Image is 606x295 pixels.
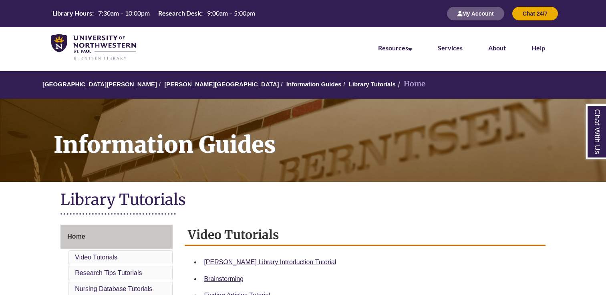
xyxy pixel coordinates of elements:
span: 9:00am – 5:00pm [207,9,255,17]
li: Home [396,78,425,90]
a: Hours Today [49,9,258,18]
a: Services [438,44,463,52]
a: Information Guides [286,81,342,88]
button: Chat 24/7 [512,7,558,20]
button: My Account [447,7,504,20]
a: My Account [447,10,504,17]
a: [PERSON_NAME] Library Introduction Tutorial [204,259,336,265]
span: 7:30am – 10:00pm [98,9,150,17]
a: [PERSON_NAME][GEOGRAPHIC_DATA] [164,81,279,88]
a: Home [60,225,173,249]
a: Nursing Database Tutorials [75,285,152,292]
a: Chat 24/7 [512,10,558,17]
a: Research Tips Tutorials [75,269,142,276]
h2: Video Tutorials [185,225,545,246]
h1: Library Tutorials [60,190,545,211]
a: Video Tutorials [75,254,117,261]
a: About [488,44,506,52]
a: [GEOGRAPHIC_DATA][PERSON_NAME] [42,81,157,88]
h1: Information Guides [45,99,606,171]
img: UNWSP Library Logo [51,34,136,61]
a: Help [532,44,545,52]
th: Research Desk: [155,9,204,18]
span: Home [67,233,85,240]
a: Resources [378,44,412,52]
a: Library Tutorials [349,81,396,88]
th: Library Hours: [49,9,95,18]
a: Brainstorming [204,275,244,282]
